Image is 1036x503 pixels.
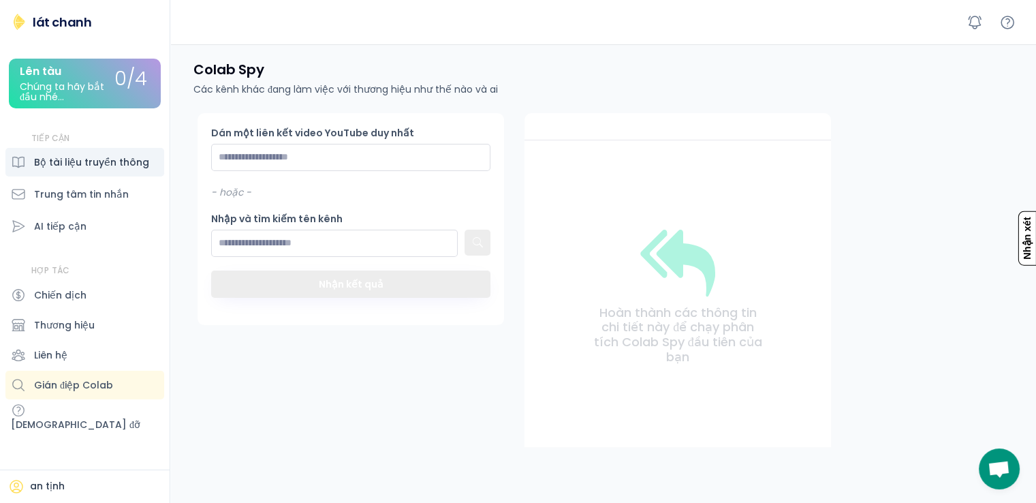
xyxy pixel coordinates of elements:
font: AI tiếp cận [34,219,87,233]
img: lát chanh [11,14,27,30]
font: - hoặc - [211,185,251,199]
font: Colab Spy [193,60,264,79]
font: Chiến dịch [34,288,87,302]
font: Nhập và tìm kiếm tên kênh [211,212,343,226]
font: Liên hệ [34,348,67,362]
font: lát chanh [33,14,91,31]
font: HỢP TÁC [31,264,69,276]
div: Mở cuộc trò chuyện [979,448,1020,489]
font: Các kênh khác đang làm việc với thương hiệu như thế nào và ai [193,82,498,96]
button: Nhận kết quả [211,271,490,298]
font: Thương hiệu [34,318,95,332]
font: Dán một liên kết video YouTube duy nhất [211,126,414,140]
font: Gián điệp Colab [34,378,113,392]
font: Trung tâm tin nhắn [34,187,129,201]
text:  [473,235,483,249]
font: [DEMOGRAPHIC_DATA] đỡ [11,418,140,431]
button:  [471,236,484,249]
font: Chúng ta hãy bắt đầu nhé... [20,80,107,104]
font: 0/4 [114,65,147,92]
font: Nhận xét [1022,217,1033,259]
font: TIẾP CẬN [31,132,70,144]
font: an tịnh [30,479,65,493]
font: Bộ tài liệu truyền thông [34,155,149,169]
font: Lên tàu [20,63,61,79]
font: Nhận kết quả [319,277,383,291]
font: Hoàn thành các thông tin chi tiết này để chạy phân tích Colab Spy đầu tiên của bạn [594,304,766,365]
